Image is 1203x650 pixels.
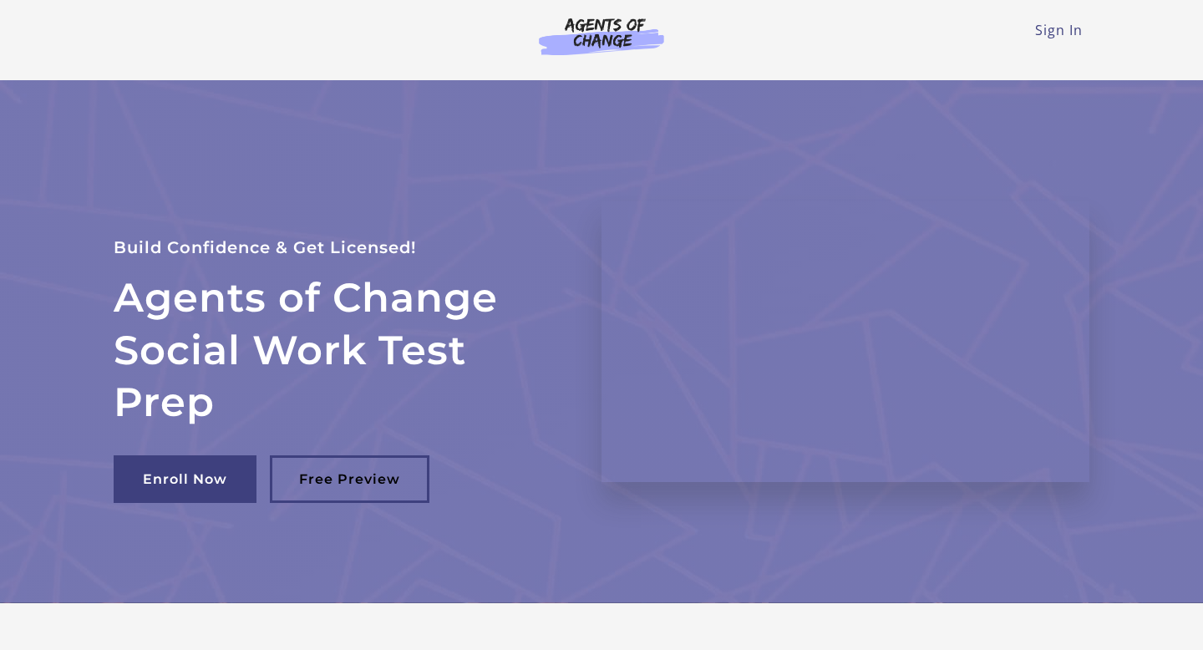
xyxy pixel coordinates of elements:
a: Sign In [1035,21,1083,39]
a: Enroll Now [114,455,256,503]
h2: Agents of Change Social Work Test Prep [114,272,561,428]
img: Agents of Change Logo [521,17,682,55]
p: Build Confidence & Get Licensed! [114,234,561,262]
a: Free Preview [270,455,429,503]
